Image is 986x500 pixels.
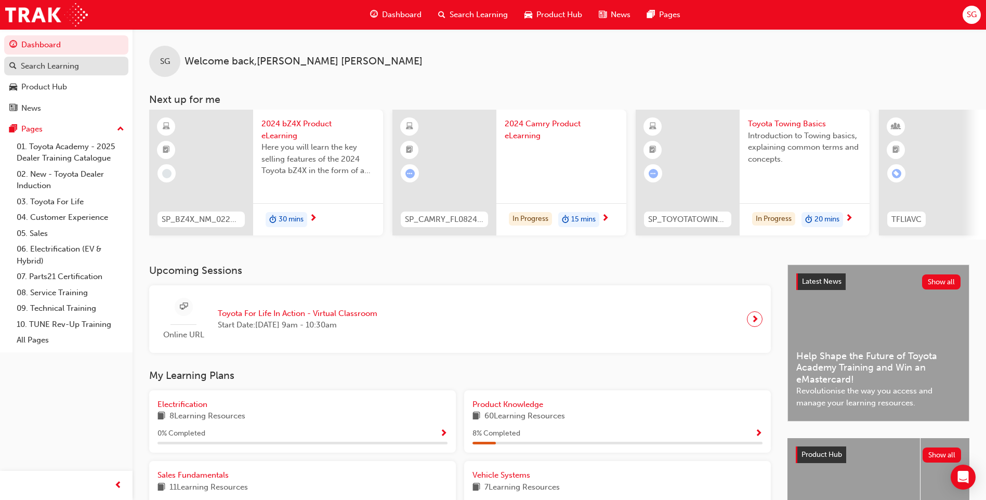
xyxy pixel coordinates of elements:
[484,410,565,423] span: 60 Learning Resources
[12,226,128,242] a: 05. Sales
[639,4,689,25] a: pages-iconPages
[4,35,128,55] a: Dashboard
[12,209,128,226] a: 04. Customer Experience
[649,143,656,157] span: booktick-icon
[611,9,630,21] span: News
[472,399,762,411] a: Product Knowledge
[21,60,79,72] div: Search Learning
[752,212,795,226] div: In Progress
[472,410,480,423] span: book-icon
[370,8,378,21] span: guage-icon
[117,123,124,136] span: up-icon
[12,241,128,269] a: 06. Electrification (EV & Hybrid)
[891,214,922,226] span: TFLIAVC
[169,481,248,494] span: 11 Learning Resources
[4,57,128,76] a: Search Learning
[590,4,639,25] a: news-iconNews
[149,370,771,381] h3: My Learning Plans
[12,269,128,285] a: 07. Parts21 Certification
[261,118,375,141] span: 2024 bZ4X Product eLearning
[21,123,43,135] div: Pages
[516,4,590,25] a: car-iconProduct Hub
[157,428,205,440] span: 0 % Completed
[892,169,901,178] span: learningRecordVerb_ENROLL-icon
[814,214,839,226] span: 20 mins
[748,130,861,165] span: Introduction to Towing basics, explaining common terms and concepts.
[9,41,17,50] span: guage-icon
[12,332,128,348] a: All Pages
[922,274,961,290] button: Show all
[755,427,762,440] button: Show Progress
[440,429,448,439] span: Show Progress
[430,4,516,25] a: search-iconSearch Learning
[802,277,842,286] span: Latest News
[157,400,207,409] span: Electrification
[180,300,188,313] span: sessionType_ONLINE_URL-icon
[157,470,229,480] span: Sales Fundamentals
[405,169,415,178] span: learningRecordVerb_ATTEMPT-icon
[472,469,762,481] a: Vehicle Systems
[12,194,128,210] a: 03. Toyota For Life
[12,285,128,301] a: 08. Service Training
[157,410,165,423] span: book-icon
[805,213,812,227] span: duration-icon
[169,410,245,423] span: 8 Learning Resources
[4,99,128,118] a: News
[4,120,128,139] button: Pages
[309,214,317,223] span: next-icon
[562,213,569,227] span: duration-icon
[9,125,17,134] span: pages-icon
[218,319,377,331] span: Start Date: [DATE] 9am - 10:30am
[157,329,209,341] span: Online URL
[163,143,170,157] span: booktick-icon
[157,481,165,494] span: book-icon
[751,312,759,326] span: next-icon
[472,428,520,440] span: 8 % Completed
[362,4,430,25] a: guage-iconDashboard
[636,110,870,235] a: SP_TOYOTATOWING_0424Toyota Towing BasicsIntroduction to Towing basics, explaining common terms an...
[4,77,128,97] a: Product Hub
[801,450,842,459] span: Product Hub
[647,8,655,21] span: pages-icon
[133,94,986,106] h3: Next up for me
[5,3,88,27] a: Trak
[472,400,543,409] span: Product Knowledge
[157,469,448,481] a: Sales Fundamentals
[12,317,128,333] a: 10. TUNE Rev-Up Training
[748,118,861,130] span: Toyota Towing Basics
[157,294,762,345] a: Online URLToyota For Life In Action - Virtual ClassroomStart Date:[DATE] 9am - 10:30am
[4,33,128,120] button: DashboardSearch LearningProduct HubNews
[12,300,128,317] a: 09. Technical Training
[114,479,122,492] span: prev-icon
[157,399,448,411] a: Electrification
[269,213,277,227] span: duration-icon
[484,481,560,494] span: 7 Learning Resources
[450,9,508,21] span: Search Learning
[601,214,609,223] span: next-icon
[21,102,41,114] div: News
[149,265,771,277] h3: Upcoming Sessions
[787,265,969,422] a: Latest NewsShow allHelp Shape the Future of Toyota Academy Training and Win an eMastercard!Revolu...
[845,214,853,223] span: next-icon
[162,214,241,226] span: SP_BZ4X_NM_0224_EL01
[149,110,383,235] a: SP_BZ4X_NM_0224_EL012024 bZ4X Product eLearningHere you will learn the key selling features of th...
[509,212,552,226] div: In Progress
[649,169,658,178] span: learningRecordVerb_ATTEMPT-icon
[21,81,67,93] div: Product Hub
[440,427,448,440] button: Show Progress
[438,8,445,21] span: search-icon
[163,120,170,134] span: learningResourceType_ELEARNING-icon
[472,470,530,480] span: Vehicle Systems
[599,8,607,21] span: news-icon
[405,214,484,226] span: SP_CAMRY_FL0824_EL
[524,8,532,21] span: car-icon
[9,62,17,71] span: search-icon
[406,120,413,134] span: learningResourceType_ELEARNING-icon
[649,120,656,134] span: learningResourceType_ELEARNING-icon
[923,448,962,463] button: Show all
[951,465,976,490] div: Open Intercom Messenger
[279,214,304,226] span: 30 mins
[505,118,618,141] span: 2024 Camry Product eLearning
[536,9,582,21] span: Product Hub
